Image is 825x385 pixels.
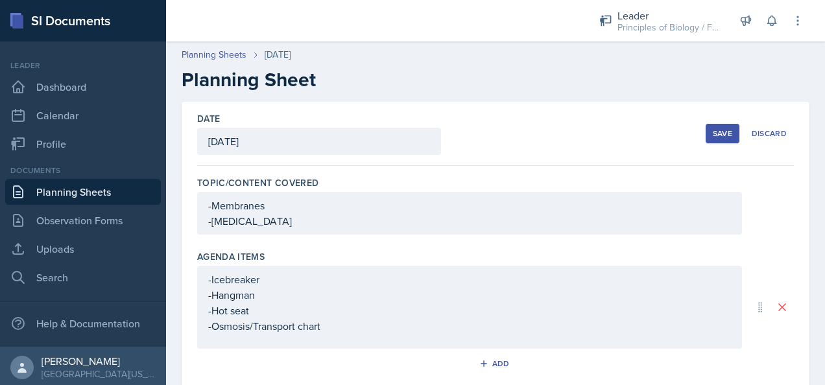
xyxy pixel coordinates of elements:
div: Documents [5,165,161,176]
div: Principles of Biology / Fall 2025 [617,21,721,34]
div: [GEOGRAPHIC_DATA][US_STATE] [42,367,156,380]
button: Add [475,354,517,373]
div: Leader [5,60,161,71]
a: Calendar [5,102,161,128]
p: -Icebreaker [208,272,731,287]
button: Save [706,124,739,143]
p: -Hot seat [208,303,731,318]
p: -Membranes [208,198,731,213]
a: Search [5,264,161,290]
div: Add [482,358,510,369]
div: Leader [617,8,721,23]
a: Dashboard [5,74,161,100]
label: Date [197,112,220,125]
div: Save [713,128,732,139]
p: -[MEDICAL_DATA] [208,213,731,229]
div: Discard [752,128,787,139]
p: -Hangman [208,287,731,303]
label: Agenda items [197,250,265,263]
h2: Planning Sheet [182,68,809,91]
button: Discard [745,124,794,143]
a: Profile [5,131,161,157]
label: Topic/Content Covered [197,176,318,189]
a: Planning Sheets [5,179,161,205]
div: [DATE] [265,48,291,62]
a: Uploads [5,236,161,262]
a: Observation Forms [5,207,161,233]
p: -Osmosis/Transport chart [208,318,731,334]
div: Help & Documentation [5,310,161,336]
a: Planning Sheets [182,48,246,62]
div: [PERSON_NAME] [42,355,156,367]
